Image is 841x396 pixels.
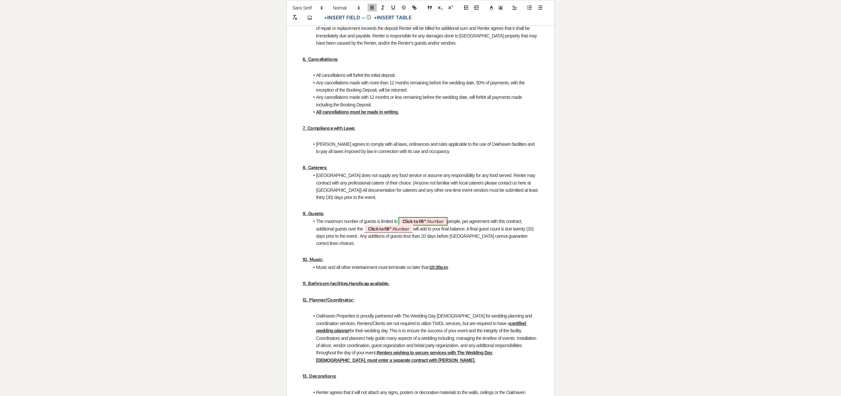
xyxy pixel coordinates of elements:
span: + [324,15,327,20]
span: Text Background Color [496,4,505,12]
li: Any cancellations made with more than 12 months remaining before the wedding date, 50% of payment... [309,79,538,94]
li: The maximum number of guests is limited to people, per agreement with this contract; additional g... [309,218,538,247]
button: +Insert Table [372,14,414,22]
span: Alignment [510,4,519,12]
li: [PERSON_NAME] agrees to comply with all laws, ordinances and rules applicable to the use of Oakha... [309,141,538,155]
span: Text Color [487,4,496,12]
li: All cancellations will forfeit the initial deposit. [309,72,538,79]
u: 11. Bathroom facilities.Handicap available. [303,280,389,286]
span: Number [398,217,447,226]
u: 9. Guests: [303,210,324,216]
b: Click to fill* : [402,218,428,224]
span: Number [364,225,413,233]
u: 8. Caterers: [303,165,327,170]
li: Oakhaven Properties is proudly partnered with The Wedding Day [DEMOGRAPHIC_DATA] for wedding plan... [309,312,538,364]
u: All cancellations must be made in writing. [316,109,399,115]
u: Renters wishing to secure services with The Wedding Day [DEMOGRAPHIC_DATA], must enter a separate... [316,350,493,363]
u: 12. Planner/Coordinator: [303,297,354,303]
span: + [374,15,377,20]
u: 10. Music: [303,256,323,262]
u: 13. Decorations: [303,373,336,379]
li: Any cancellations made with 12 months or less remaining before the wedding date, will forfeit all... [309,94,538,108]
li: Music and all other entertainment must terminate no later than . [309,264,538,271]
u: 7. Compliance with Laws: [303,125,355,131]
b: Click to fill* : [368,226,393,232]
span: Header Formats [330,4,362,12]
u: 10:30p.m [430,265,448,270]
u: 6. Cancellations: [303,56,338,62]
button: Insert Field [322,14,367,22]
li: [GEOGRAPHIC_DATA] does not supply any food service or assume any responsibility for any food serv... [309,172,538,201]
